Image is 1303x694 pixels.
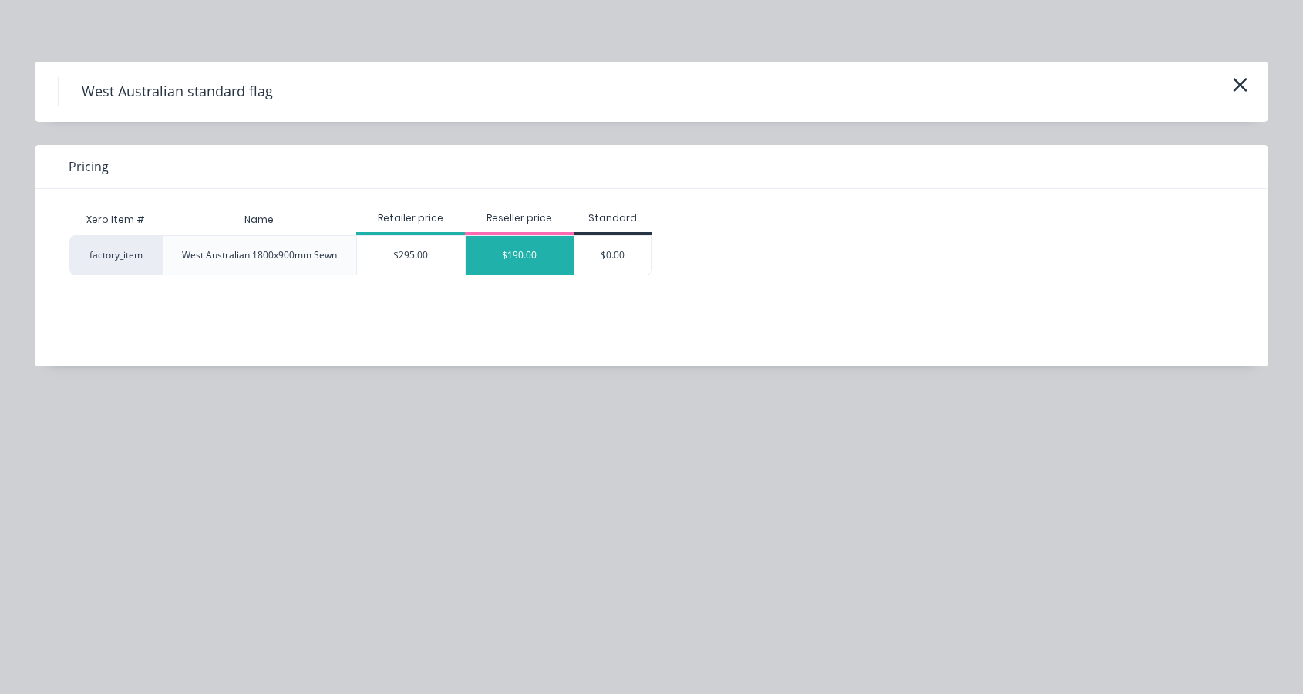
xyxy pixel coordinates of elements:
div: $0.00 [574,236,651,275]
div: Name [232,200,286,239]
div: West Australian 1800x900mm Sewn [182,248,337,262]
div: factory_item [69,235,162,275]
div: Xero Item # [69,204,162,235]
div: Retailer price [356,211,465,225]
h4: West Australian standard flag [58,77,296,106]
div: $190.00 [466,236,574,275]
div: Reseller price [465,211,574,225]
div: Standard [574,211,652,225]
div: $295.00 [357,236,465,275]
span: Pricing [69,157,109,176]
